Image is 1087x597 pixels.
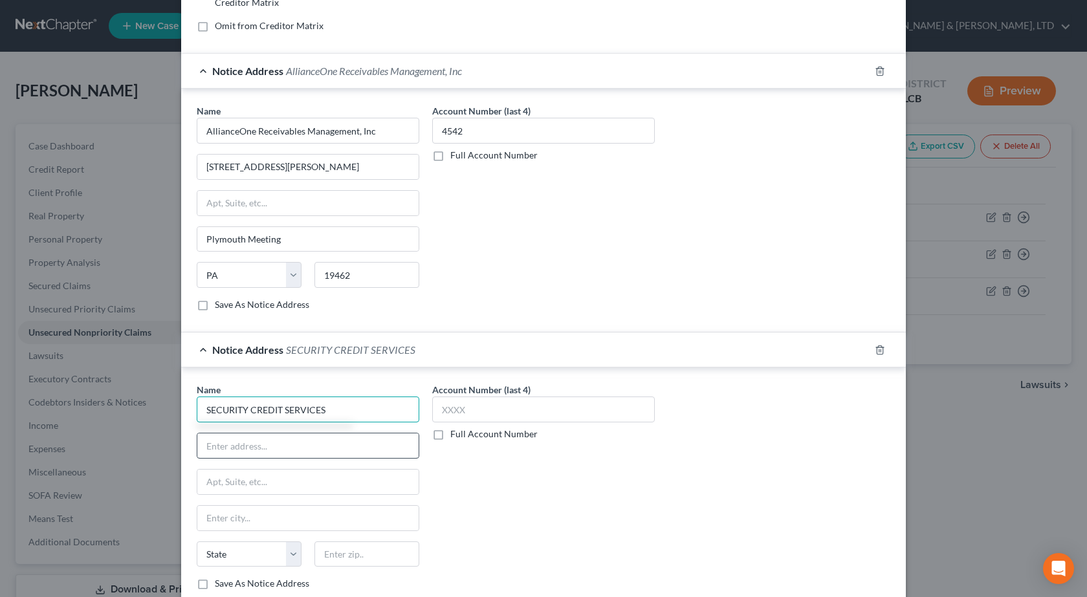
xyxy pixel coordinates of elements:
label: Save As Notice Address [215,577,309,590]
input: Enter address... [197,155,419,179]
input: Enter city... [197,227,419,252]
input: Apt, Suite, etc... [197,191,419,215]
span: Notice Address [212,65,283,77]
input: Enter zip.. [314,541,419,567]
span: Name [197,105,221,116]
input: XXXX [432,396,655,422]
input: XXXX [432,118,655,144]
input: Enter address... [197,433,419,458]
label: Save As Notice Address [215,298,309,311]
label: Full Account Number [450,149,538,162]
input: Search by name... [197,118,419,144]
label: Full Account Number [450,428,538,440]
div: Open Intercom Messenger [1043,553,1074,584]
span: SECURITY CREDIT SERVICES [286,343,415,356]
input: Apt, Suite, etc... [197,470,419,494]
input: Enter city... [197,506,419,530]
label: Account Number (last 4) [432,383,531,396]
span: AllianceOne Receivables Management, Inc [286,65,462,77]
span: Notice Address [212,343,283,356]
input: Search by name... [197,396,419,422]
span: Omit from Creditor Matrix [215,20,324,31]
span: Name [197,384,221,395]
label: Account Number (last 4) [432,104,531,118]
input: Enter zip.. [314,262,419,288]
